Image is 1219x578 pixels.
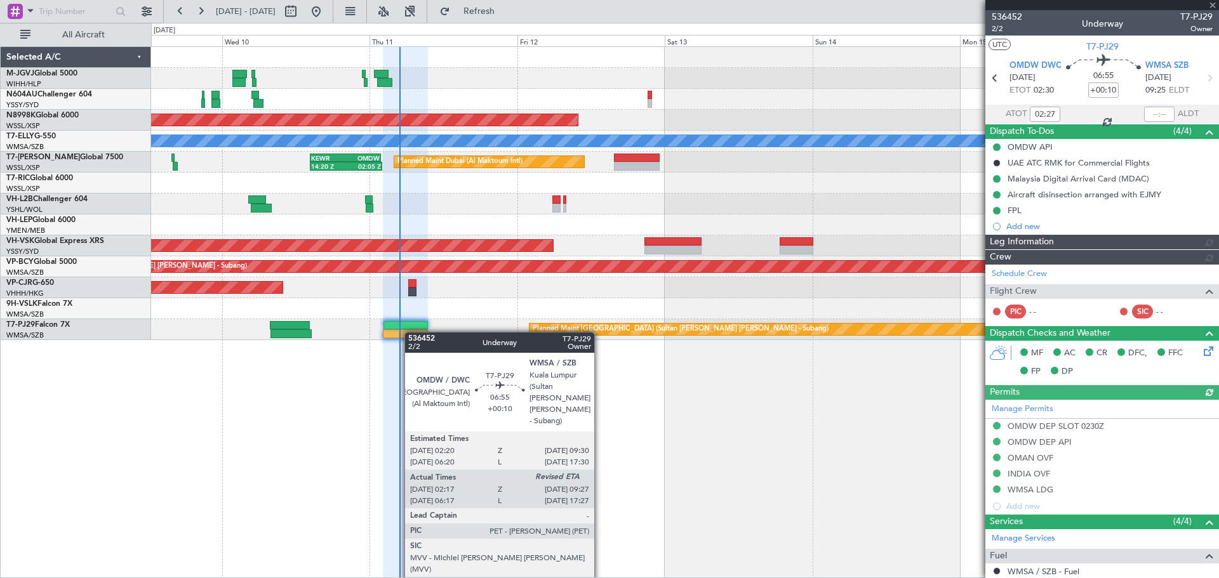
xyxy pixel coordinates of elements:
div: Wed 10 [222,35,370,46]
span: FP [1031,365,1041,378]
span: (4/4) [1173,515,1192,528]
span: OMDW DWC [1009,60,1062,72]
div: Sun 14 [813,35,960,46]
a: VP-CJRG-650 [6,279,54,287]
div: Aircraft disinsection arranged with EJMY [1008,189,1161,200]
div: Thu 11 [370,35,517,46]
span: M-JGVJ [6,70,34,77]
div: 14:20 Z [311,162,346,170]
a: N8998KGlobal 6000 [6,112,79,119]
button: UTC [989,39,1011,50]
a: T7-[PERSON_NAME]Global 7500 [6,154,123,161]
span: CR [1096,347,1107,360]
span: ALDT [1178,108,1199,121]
a: WMSA / SZB - Fuel [1008,566,1079,577]
span: VH-L2B [6,195,33,203]
a: WIHH/HLP [6,79,41,89]
a: VH-VSKGlobal Express XRS [6,237,104,245]
span: All Aircraft [33,30,134,39]
span: T7-PJ29 [1086,40,1119,53]
div: Underway [1082,17,1123,30]
span: 09:25 [1145,84,1166,97]
div: [DATE] [154,25,175,36]
a: 9H-VSLKFalcon 7X [6,300,72,308]
span: DP [1062,365,1073,378]
span: Refresh [453,7,506,16]
span: 536452 [992,10,1022,23]
input: Trip Number [39,2,112,21]
span: 06:55 [1093,70,1114,82]
span: T7-[PERSON_NAME] [6,154,80,161]
span: 02:30 [1034,84,1054,97]
span: Dispatch To-Dos [990,124,1054,139]
span: T7-ELLY [6,133,34,140]
span: [DATE] [1009,72,1036,84]
div: Malaysia Digital Arrival Card (MDAC) [1008,173,1149,184]
a: VHHH/HKG [6,289,44,298]
div: Fri 12 [517,35,665,46]
span: N604AU [6,91,37,98]
a: N604AUChallenger 604 [6,91,92,98]
span: Services [990,515,1023,529]
div: UAE ATC RMK for Commercial Flights [1008,157,1150,168]
a: T7-RICGlobal 6000 [6,174,73,182]
a: YSSY/SYD [6,247,39,256]
a: VP-BCYGlobal 5000 [6,258,77,266]
span: 2/2 [992,23,1022,34]
button: Refresh [434,1,510,22]
span: 9H-VSLK [6,300,37,308]
div: Add new [1006,221,1213,232]
div: Planned Maint Dubai (Al Maktoum Intl) [397,152,523,171]
a: WMSA/SZB [6,142,44,152]
a: VH-L2BChallenger 604 [6,195,88,203]
span: AC [1064,347,1076,360]
div: 02:05 Z [346,162,381,170]
span: Fuel [990,549,1007,563]
span: ETOT [1009,84,1030,97]
a: WMSA/SZB [6,331,44,340]
a: Manage Services [992,532,1055,545]
button: All Aircraft [14,25,138,45]
a: WMSA/SZB [6,268,44,277]
span: VP-BCY [6,258,34,266]
a: M-JGVJGlobal 5000 [6,70,77,77]
span: ATOT [1006,108,1027,121]
div: OMDW API [1008,141,1053,152]
a: T7-ELLYG-550 [6,133,56,140]
span: VP-CJR [6,279,32,287]
span: T7-PJ29 [6,321,35,329]
div: Planned Maint [GEOGRAPHIC_DATA] (Sultan [PERSON_NAME] [PERSON_NAME] - Subang) [533,320,829,339]
span: VH-VSK [6,237,34,245]
div: Sat 13 [665,35,812,46]
span: Owner [1180,23,1213,34]
span: FFC [1168,347,1183,360]
span: T7-PJ29 [1180,10,1213,23]
div: FPL [1008,205,1022,216]
span: T7-RIC [6,174,30,182]
span: (4/4) [1173,124,1192,138]
div: Mon 15 [960,35,1107,46]
a: YSHL/WOL [6,205,43,214]
a: WSSL/XSP [6,184,40,194]
span: [DATE] - [DATE] [216,6,276,17]
a: T7-PJ29Falcon 7X [6,321,70,329]
span: MF [1031,347,1043,360]
a: WSSL/XSP [6,163,40,173]
div: KEWR [311,154,345,162]
span: N8998K [6,112,36,119]
a: WMSA/SZB [6,310,44,319]
a: VH-LEPGlobal 6000 [6,216,76,224]
a: WSSL/XSP [6,121,40,131]
span: DFC, [1128,347,1147,360]
a: YMEN/MEB [6,226,45,235]
span: [DATE] [1145,72,1171,84]
span: WMSA SZB [1145,60,1189,72]
span: ELDT [1169,84,1189,97]
a: YSSY/SYD [6,100,39,110]
div: OMDW [345,154,380,162]
span: Dispatch Checks and Weather [990,326,1110,341]
span: VH-LEP [6,216,32,224]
